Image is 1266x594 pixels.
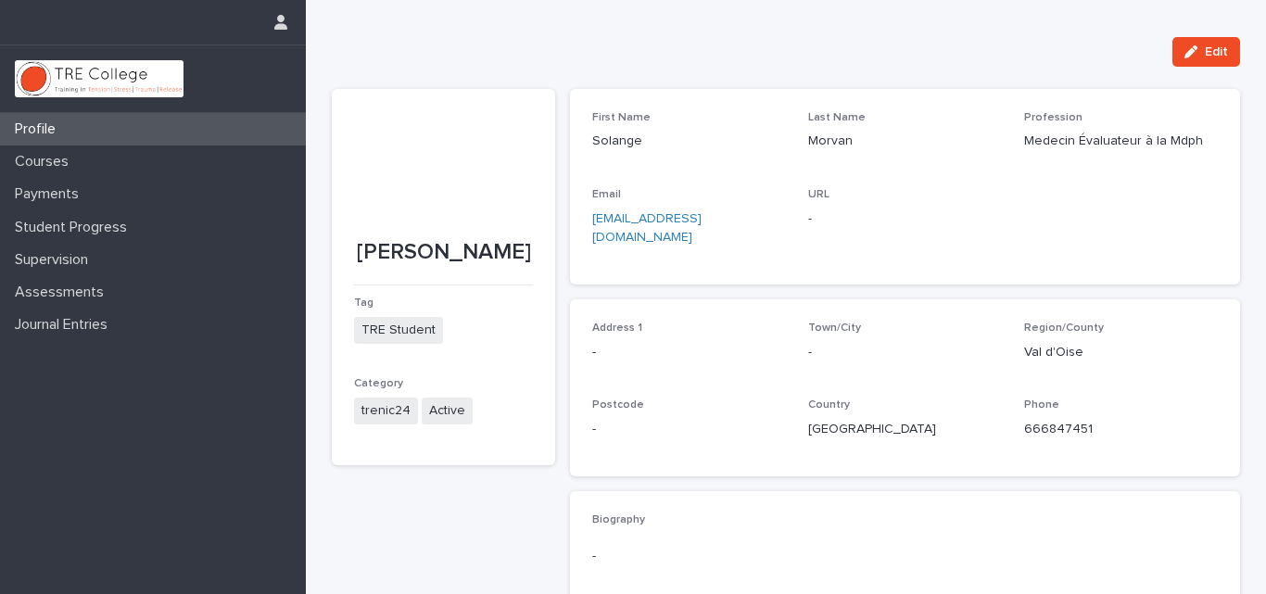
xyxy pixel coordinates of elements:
[592,322,642,334] span: Address 1
[7,284,119,301] p: Assessments
[7,219,142,236] p: Student Progress
[808,343,1002,362] p: -
[7,251,103,269] p: Supervision
[592,112,651,123] span: First Name
[808,399,850,411] span: Country
[1024,322,1104,334] span: Region/County
[1024,132,1218,151] p: Medecin Évaluateur à la Mdph
[15,60,184,97] img: L01RLPSrRaOWR30Oqb5K
[354,378,403,389] span: Category
[592,514,645,525] span: Biography
[354,398,418,424] span: trenic24
[1024,399,1059,411] span: Phone
[592,547,1218,566] p: -
[808,322,861,334] span: Town/City
[1205,45,1228,58] span: Edit
[7,185,94,203] p: Payments
[7,316,122,334] p: Journal Entries
[7,120,70,138] p: Profile
[1024,343,1218,362] p: Val d'Oise
[808,209,1002,229] p: -
[592,132,786,151] p: Solange
[7,153,83,171] p: Courses
[1172,37,1240,67] button: Edit
[592,343,786,362] p: -
[1024,423,1093,436] a: 666847451
[592,420,786,439] p: -
[808,189,829,200] span: URL
[354,297,373,309] span: Tag
[422,398,473,424] span: Active
[354,317,443,344] span: TRE Student
[808,132,1002,151] p: Morvan
[1024,112,1082,123] span: Profession
[592,189,621,200] span: Email
[354,239,533,266] p: [PERSON_NAME]
[592,212,702,245] a: [EMAIL_ADDRESS][DOMAIN_NAME]
[808,420,1002,439] p: [GEOGRAPHIC_DATA]
[592,399,644,411] span: Postcode
[808,112,866,123] span: Last Name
